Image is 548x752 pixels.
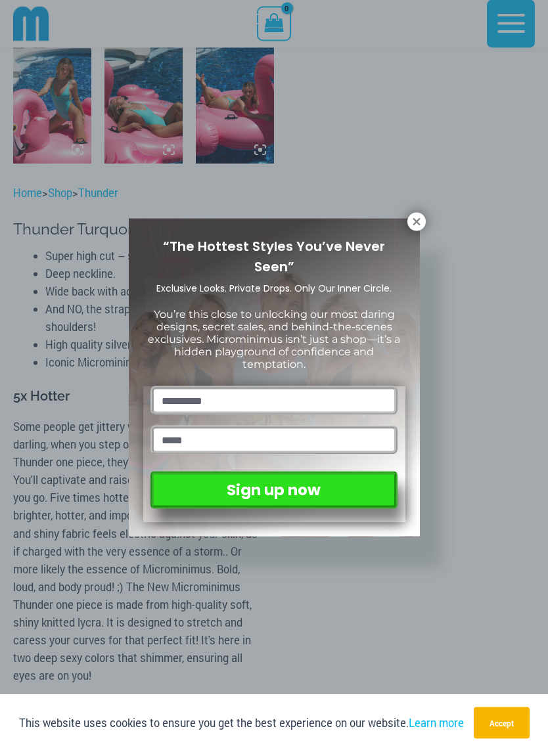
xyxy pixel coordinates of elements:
[474,707,530,739] button: Accept
[19,714,464,732] p: This website uses cookies to ensure you get the best experience on our website.
[409,716,464,730] a: Learn more
[163,237,385,276] span: “The Hottest Styles You’ve Never Seen”
[407,213,426,231] button: Close
[150,472,397,509] button: Sign up now
[148,308,400,371] span: You’re this close to unlocking our most daring designs, secret sales, and behind-the-scenes exclu...
[156,282,392,295] span: Exclusive Looks. Private Drops. Only Our Inner Circle.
